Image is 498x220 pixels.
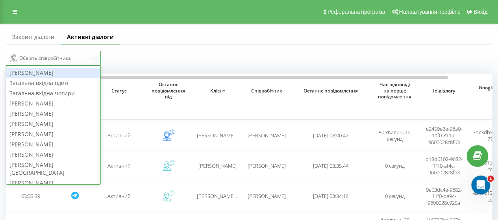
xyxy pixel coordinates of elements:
[248,192,286,200] span: [PERSON_NAME]
[248,162,286,169] span: [PERSON_NAME]
[6,139,100,150] div: [PERSON_NAME]
[6,88,100,98] div: Загальна вхідна чотири
[197,132,269,139] span: [PERSON_NAME] (@loveDiasha)
[370,121,419,150] td: 50 хвилин, 14 секунд
[313,192,348,200] span: [DATE] 03:34:16
[425,88,463,94] span: Id діалогу
[6,98,100,109] div: [PERSON_NAME]
[6,109,100,119] div: [PERSON_NAME]
[197,192,283,200] span: [PERSON_NAME] (@yaryna_herechka)
[61,30,120,45] a: Активні діалоги
[6,78,100,88] div: Загальна вхідна один
[94,152,144,180] td: Активний
[471,176,490,194] iframe: Intercom live chat
[248,132,286,139] span: [PERSON_NAME]
[150,81,187,100] span: Останнє повідомлення від
[370,152,419,180] td: 0 секунд
[426,155,463,176] span: d18d6102-9682-11f0-af4c-9600028c8f63
[376,81,413,100] span: Час відповіді на перше повідомлення
[370,182,419,211] td: 0 секунд
[199,88,236,94] span: Клієнт
[487,176,494,182] span: 1
[299,88,363,94] span: Останнє повідомлення
[426,186,462,207] span: 9e53dc4e-9682-11f0-be94-9600028c925a
[6,150,100,160] div: [PERSON_NAME]
[6,178,100,188] div: [PERSON_NAME]
[399,9,460,15] span: Налаштування профілю
[198,162,237,169] span: [PERSON_NAME]
[94,182,144,211] td: Активний
[6,129,100,139] div: [PERSON_NAME]
[6,30,61,45] a: Закриті діалоги
[94,121,144,150] td: Активний
[6,68,100,78] div: [PERSON_NAME]
[6,182,55,211] td: 03:33:39
[6,160,100,178] div: [PERSON_NAME][GEOGRAPHIC_DATA]
[10,54,90,63] div: Оберіть співробітника
[426,125,462,146] span: e2459e2e-96a0-11f0-811a-9600028c8f63
[474,9,487,15] span: Вихід
[6,119,100,129] div: [PERSON_NAME]
[313,132,348,139] span: [DATE] 08:00:42
[248,88,285,94] span: Співробітник
[313,162,348,169] span: [DATE] 03:35:44
[328,9,385,15] span: Реферальна програма
[100,88,138,94] span: Статус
